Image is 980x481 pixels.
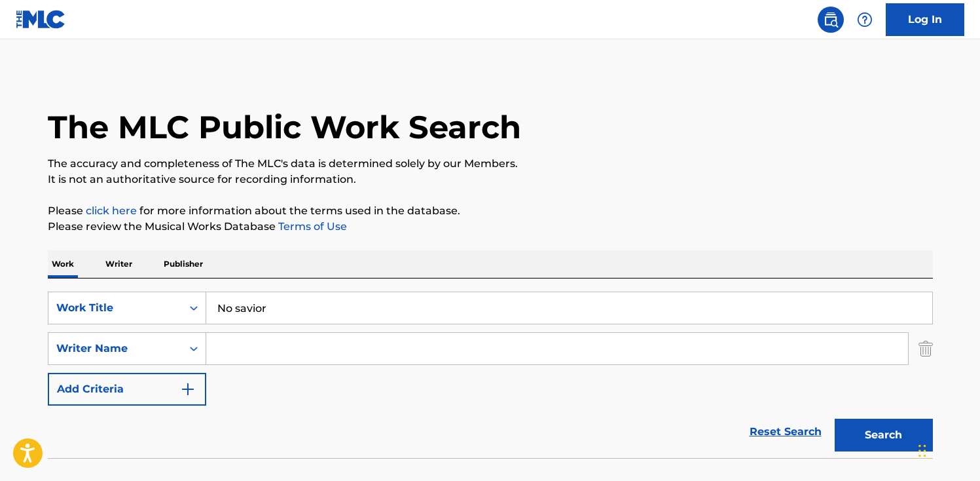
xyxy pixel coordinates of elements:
[160,250,207,278] p: Publisher
[101,250,136,278] p: Writer
[48,219,933,235] p: Please review the Musical Works Database
[857,12,873,28] img: help
[835,419,933,452] button: Search
[743,417,828,446] a: Reset Search
[16,10,66,29] img: MLC Logo
[48,172,933,187] p: It is not an authoritative source for recording information.
[86,204,137,217] a: click here
[48,156,933,172] p: The accuracy and completeness of The MLC's data is determined solely by our Members.
[48,107,521,147] h1: The MLC Public Work Search
[48,203,933,219] p: Please for more information about the terms used in the database.
[886,3,964,36] a: Log In
[276,220,347,233] a: Terms of Use
[918,332,933,365] img: Delete Criterion
[852,7,878,33] div: Help
[818,7,844,33] a: Public Search
[56,300,174,316] div: Work Title
[823,12,839,28] img: search
[180,381,196,397] img: 9d2ae6d4665cec9f34b9.svg
[915,418,980,481] iframe: Chat Widget
[48,250,78,278] p: Work
[48,292,933,458] form: Search Form
[56,341,174,356] div: Writer Name
[48,373,206,406] button: Add Criteria
[918,431,926,471] div: Drag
